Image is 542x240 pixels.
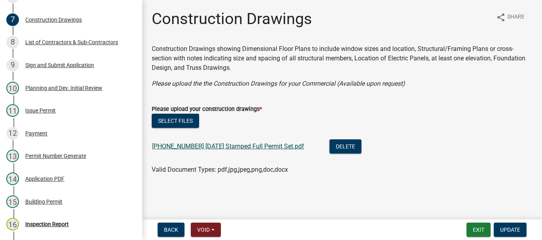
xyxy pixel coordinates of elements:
[6,82,19,94] div: 10
[494,223,527,237] button: Update
[25,85,102,91] div: Planning and Dev. Initial Review
[25,17,82,22] div: Construction Drawings
[6,218,19,231] div: 16
[25,176,64,182] div: Application PDF
[329,139,361,154] button: Delete
[496,13,506,22] i: share
[507,13,525,22] span: Share
[6,13,19,26] div: 7
[158,223,184,237] button: Back
[490,9,531,25] button: shareShare
[197,227,210,233] span: Void
[6,36,19,49] div: 8
[164,227,178,233] span: Back
[25,62,94,68] div: Sign and Submit Application
[152,166,288,173] span: Valid Document Types: pdf,jpg,jpeg,png,doc,docx
[6,150,19,162] div: 13
[25,108,56,113] div: Issue Permit
[152,44,533,73] p: Construction Drawings showing Dimensional Floor Plans to include window sizes and location, Struc...
[25,199,62,204] div: Building Permit
[6,59,19,71] div: 9
[6,195,19,208] div: 15
[191,223,221,237] button: Void
[329,143,361,151] wm-modal-confirm: Delete Document
[25,131,47,136] div: Payment
[152,114,199,128] button: Select files
[467,223,491,237] button: Exit
[25,221,69,227] div: Inspection Report
[6,104,19,117] div: 11
[6,172,19,185] div: 14
[6,127,19,140] div: 12
[152,9,312,28] h1: Construction Drawings
[152,80,405,87] i: Please upload the the Construction Drawings for your Commercial (Available upon request)
[25,39,118,45] div: List of Contractors & Sub-Contractors
[152,142,304,150] a: [PHONE_NUMBER] [DATE] Stamped Full Permit Set.pdf
[500,227,520,233] span: Update
[25,153,86,159] div: Permit Number Generate
[152,107,262,112] label: Please upload your construction drawings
